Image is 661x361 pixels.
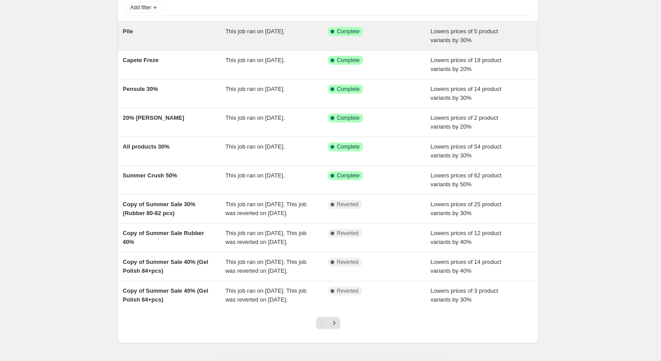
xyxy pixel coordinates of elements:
[226,28,285,35] span: This job ran on [DATE].
[123,287,208,303] span: Copy of Summer Sale 40% (Gel Polish 84+pcs)
[123,259,208,274] span: Copy of Summer Sale 40% (Gel Polish 84+pcs)
[226,114,285,121] span: This job ran on [DATE].
[123,143,169,150] span: All products 30%
[226,172,285,179] span: This job ran on [DATE].
[123,86,158,92] span: Pensule 30%
[123,230,204,245] span: Copy of Summer Sale Rubber 40%
[431,230,502,245] span: Lowers prices of 12 product variants by 40%
[226,201,307,216] span: This job ran on [DATE]. This job was reverted on [DATE].
[431,86,502,101] span: Lowers prices of 14 product variants by 30%
[226,259,307,274] span: This job ran on [DATE]. This job was reverted on [DATE].
[226,230,307,245] span: This job ran on [DATE]. This job was reverted on [DATE].
[337,143,359,150] span: Complete
[431,57,502,72] span: Lowers prices of 19 product variants by 20%
[123,57,159,63] span: Capete Freze
[226,86,285,92] span: This job ran on [DATE].
[337,28,359,35] span: Complete
[337,287,358,294] span: Reverted
[123,201,195,216] span: Copy of Summer Sale 30% (Rubber 80-82 pcs)
[130,4,151,11] span: Add filter
[337,86,359,93] span: Complete
[316,317,340,329] nav: Pagination
[337,259,358,266] span: Reverted
[337,114,359,122] span: Complete
[328,317,340,329] button: Next
[226,57,285,63] span: This job ran on [DATE].
[431,28,498,43] span: Lowers prices of 5 product variants by 30%
[226,287,307,303] span: This job ran on [DATE]. This job was reverted on [DATE].
[337,201,358,208] span: Reverted
[337,230,358,237] span: Reverted
[226,143,285,150] span: This job ran on [DATE].
[123,114,184,121] span: 20% [PERSON_NAME]
[431,143,502,159] span: Lowers prices of 54 product variants by 30%
[337,172,359,179] span: Complete
[431,172,502,188] span: Lowers prices of 62 product variants by 50%
[431,201,502,216] span: Lowers prices of 25 product variants by 30%
[431,259,502,274] span: Lowers prices of 14 product variants by 40%
[126,2,162,13] button: Add filter
[123,28,133,35] span: Pile
[123,172,177,179] span: Summer Crush 50%
[431,114,498,130] span: Lowers prices of 2 product variants by 20%
[431,287,498,303] span: Lowers prices of 3 product variants by 30%
[337,57,359,64] span: Complete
